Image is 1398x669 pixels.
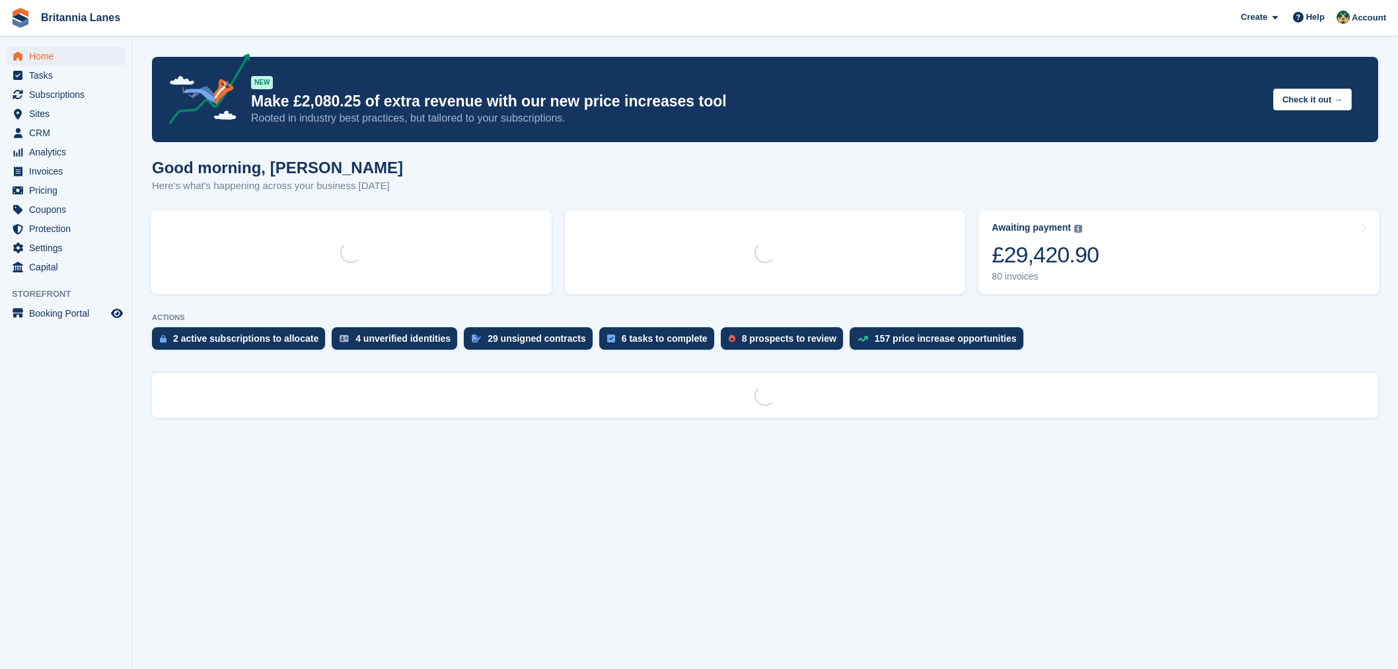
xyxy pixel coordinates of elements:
a: menu [7,258,125,276]
div: 8 prospects to review [742,333,836,344]
div: 4 unverified identities [355,333,451,344]
img: contract_signature_icon-13c848040528278c33f63329250d36e43548de30e8caae1d1a13099fd9432cc5.svg [472,334,481,342]
a: 2 active subscriptions to allocate [152,327,332,356]
span: Capital [29,258,108,276]
div: 80 invoices [992,271,1099,282]
a: Britannia Lanes [36,7,126,28]
a: menu [7,200,125,219]
img: stora-icon-8386f47178a22dfd0bd8f6a31ec36ba5ce8667c1dd55bd0f319d3a0aa187defe.svg [11,8,30,28]
a: Preview store [109,305,125,321]
a: menu [7,124,125,142]
a: menu [7,85,125,104]
a: menu [7,239,125,257]
p: Here's what's happening across your business [DATE] [152,178,403,194]
a: 157 price increase opportunities [850,327,1030,356]
span: Protection [29,219,108,238]
p: Rooted in industry best practices, but tailored to your subscriptions. [251,111,1263,126]
span: Analytics [29,143,108,161]
div: 157 price increase opportunities [875,333,1017,344]
img: task-75834270c22a3079a89374b754ae025e5fb1db73e45f91037f5363f120a921f8.svg [607,334,615,342]
img: icon-info-grey-7440780725fd019a000dd9b08b2336e03edf1995a4989e88bcd33f0948082b44.svg [1074,225,1082,233]
div: Awaiting payment [992,222,1071,233]
span: Settings [29,239,108,257]
div: 2 active subscriptions to allocate [173,333,318,344]
a: menu [7,66,125,85]
img: active_subscription_to_allocate_icon-d502201f5373d7db506a760aba3b589e785aa758c864c3986d89f69b8ff3... [160,334,166,343]
div: 29 unsigned contracts [488,333,586,344]
span: Create [1241,11,1267,24]
span: Subscriptions [29,85,108,104]
div: £29,420.90 [992,241,1099,268]
a: menu [7,162,125,180]
a: 6 tasks to complete [599,327,721,356]
a: 8 prospects to review [721,327,850,356]
img: price_increase_opportunities-93ffe204e8149a01c8c9dc8f82e8f89637d9d84a8eef4429ea346261dce0b2c0.svg [858,336,868,342]
span: Storefront [12,288,131,301]
span: Coupons [29,200,108,219]
h1: Good morning, [PERSON_NAME] [152,159,403,177]
span: Tasks [29,66,108,85]
span: Help [1306,11,1325,24]
button: Check it out → [1273,89,1352,110]
span: Invoices [29,162,108,180]
a: 29 unsigned contracts [464,327,599,356]
img: Nathan Kellow [1337,11,1350,24]
a: menu [7,104,125,123]
p: ACTIONS [152,313,1378,322]
span: Pricing [29,181,108,200]
img: price-adjustments-announcement-icon-8257ccfd72463d97f412b2fc003d46551f7dbcb40ab6d574587a9cd5c0d94... [158,54,250,129]
a: menu [7,47,125,65]
img: prospect-51fa495bee0391a8d652442698ab0144808aea92771e9ea1ae160a38d050c398.svg [729,334,735,342]
span: Home [29,47,108,65]
span: CRM [29,124,108,142]
div: NEW [251,76,273,89]
a: Awaiting payment £29,420.90 80 invoices [978,210,1380,294]
span: Account [1352,11,1386,24]
a: menu [7,143,125,161]
div: 6 tasks to complete [622,333,708,344]
a: menu [7,304,125,323]
p: Make £2,080.25 of extra revenue with our new price increases tool [251,92,1263,111]
a: 4 unverified identities [332,327,464,356]
span: Booking Portal [29,304,108,323]
a: menu [7,181,125,200]
span: Sites [29,104,108,123]
img: verify_identity-adf6edd0f0f0b5bbfe63781bf79b02c33cf7c696d77639b501bdc392416b5a36.svg [340,334,349,342]
a: menu [7,219,125,238]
